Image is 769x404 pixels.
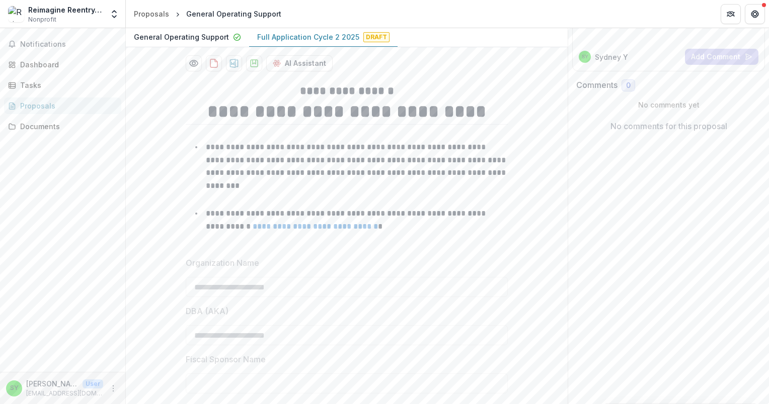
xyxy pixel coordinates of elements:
div: Proposals [134,9,169,19]
div: Sydney Yates [10,385,19,391]
a: Proposals [130,7,173,21]
p: Organization Name [186,257,259,269]
a: Dashboard [4,56,121,73]
div: General Operating Support [186,9,281,19]
div: Reimagine Reentry, Inc. [28,5,103,15]
button: download-proposal [206,55,222,71]
h2: Comments [576,80,618,90]
p: Sydney Y [595,52,628,62]
button: Open entity switcher [107,4,121,24]
p: No comments for this proposal [610,120,727,132]
span: Draft [363,32,390,42]
button: Add Comment [685,49,758,65]
p: [EMAIL_ADDRESS][DOMAIN_NAME] [26,389,103,398]
span: Nonprofit [28,15,56,24]
button: download-proposal [226,55,242,71]
p: General Operating Support [134,32,229,42]
div: Tasks [20,80,113,90]
div: Proposals [20,100,113,111]
div: Documents [20,121,113,132]
img: Reimagine Reentry, Inc. [8,6,24,22]
p: Fiscal Sponsor Name [186,353,266,365]
nav: breadcrumb [130,7,285,21]
div: Sydney Yates [582,54,588,59]
p: [PERSON_NAME] [26,378,79,389]
p: User [83,379,103,388]
button: Partners [721,4,741,24]
button: Preview 713b55bd-373d-463d-b9ee-a562ca11f089-1.pdf [186,55,202,71]
button: More [107,382,119,394]
a: Tasks [4,77,121,93]
button: download-proposal [246,55,262,71]
a: Proposals [4,97,121,114]
span: 0 [626,81,631,90]
button: Get Help [745,4,765,24]
div: Dashboard [20,59,113,70]
p: Full Application Cycle 2 2025 [257,32,359,42]
span: Notifications [20,40,117,49]
p: DBA (AKA) [186,305,228,317]
button: Notifications [4,36,121,52]
a: Documents [4,118,121,135]
p: No comments yet [576,99,761,110]
button: AI Assistant [266,55,333,71]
